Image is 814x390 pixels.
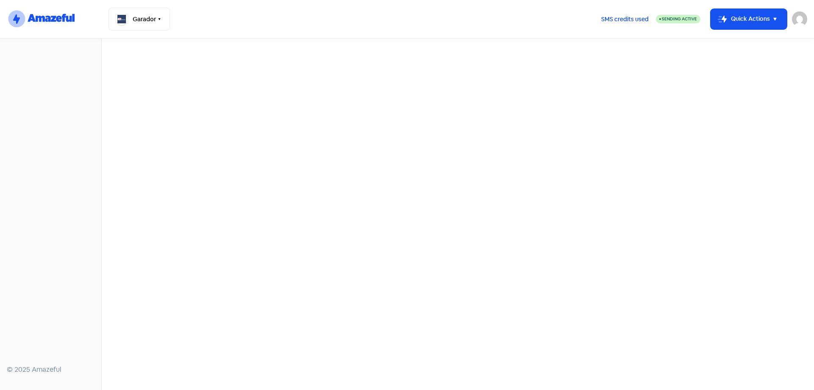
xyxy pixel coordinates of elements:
span: SMS credits used [601,15,649,24]
a: Sending Active [656,14,700,24]
button: Quick Actions [711,9,787,29]
div: © 2025 Amazeful [7,365,95,375]
img: User [792,11,807,27]
button: Garador [109,8,170,31]
a: SMS credits used [594,14,656,23]
span: Sending Active [662,16,697,22]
